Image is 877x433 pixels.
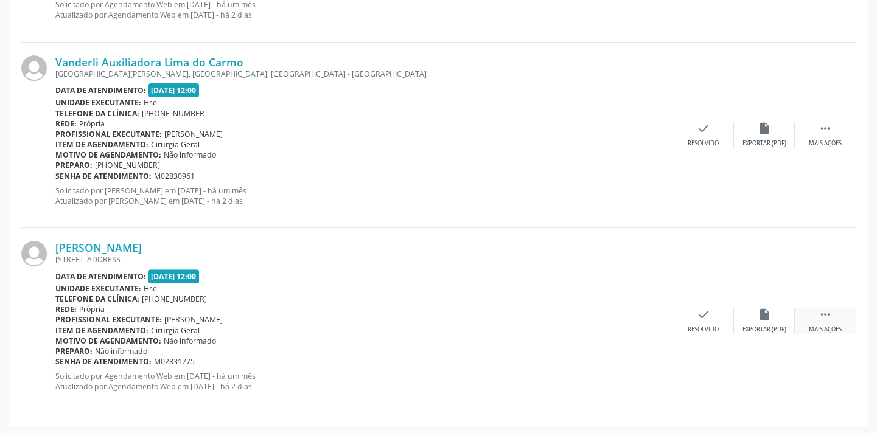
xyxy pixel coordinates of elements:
b: Telefone da clínica: [55,294,139,304]
span: [PHONE_NUMBER] [142,294,207,304]
span: [DATE] 12:00 [148,269,200,283]
b: Senha de atendimento: [55,171,152,181]
i: check [697,308,710,321]
span: [PHONE_NUMBER] [95,160,160,170]
img: img [21,241,47,266]
span: [PHONE_NUMBER] [142,108,207,119]
b: Rede: [55,119,77,129]
span: Não informado [95,346,147,356]
img: img [21,55,47,81]
span: Hse [144,97,157,108]
i: check [697,122,710,135]
b: Unidade executante: [55,97,141,108]
b: Rede: [55,304,77,314]
span: M02831775 [154,356,195,367]
span: Cirurgia Geral [151,325,200,336]
b: Preparo: [55,346,93,356]
b: Unidade executante: [55,283,141,294]
span: Não informado [164,336,216,346]
span: [PERSON_NAME] [164,129,223,139]
b: Telefone da clínica: [55,108,139,119]
i:  [819,308,832,321]
span: Hse [144,283,157,294]
b: Profissional executante: [55,314,162,325]
div: Mais ações [809,139,842,148]
div: Mais ações [809,325,842,334]
b: Data de atendimento: [55,271,146,282]
a: [PERSON_NAME] [55,241,142,254]
div: [STREET_ADDRESS] [55,254,673,265]
div: Exportar (PDF) [742,139,786,148]
b: Motivo de agendamento: [55,150,161,160]
p: Solicitado por [PERSON_NAME] em [DATE] - há um mês Atualizado por [PERSON_NAME] em [DATE] - há 2 ... [55,185,673,206]
b: Senha de atendimento: [55,356,152,367]
div: Resolvido [688,139,719,148]
div: Resolvido [688,325,719,334]
p: Solicitado por Agendamento Web em [DATE] - há um mês Atualizado por Agendamento Web em [DATE] - h... [55,371,673,392]
span: Própria [79,304,105,314]
span: M02830961 [154,171,195,181]
b: Motivo de agendamento: [55,336,161,346]
b: Profissional executante: [55,129,162,139]
b: Item de agendamento: [55,325,148,336]
a: Vanderli Auxiliadora Lima do Carmo [55,55,243,69]
div: Exportar (PDF) [742,325,786,334]
div: [GEOGRAPHIC_DATA][PERSON_NAME], [GEOGRAPHIC_DATA], [GEOGRAPHIC_DATA] - [GEOGRAPHIC_DATA] [55,69,673,79]
span: Própria [79,119,105,129]
i:  [819,122,832,135]
span: [DATE] 12:00 [148,83,200,97]
b: Data de atendimento: [55,85,146,95]
span: Não informado [164,150,216,160]
i: insert_drive_file [758,308,771,321]
b: Item de agendamento: [55,139,148,150]
i: insert_drive_file [758,122,771,135]
span: Cirurgia Geral [151,139,200,150]
b: Preparo: [55,160,93,170]
span: [PERSON_NAME] [164,314,223,325]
